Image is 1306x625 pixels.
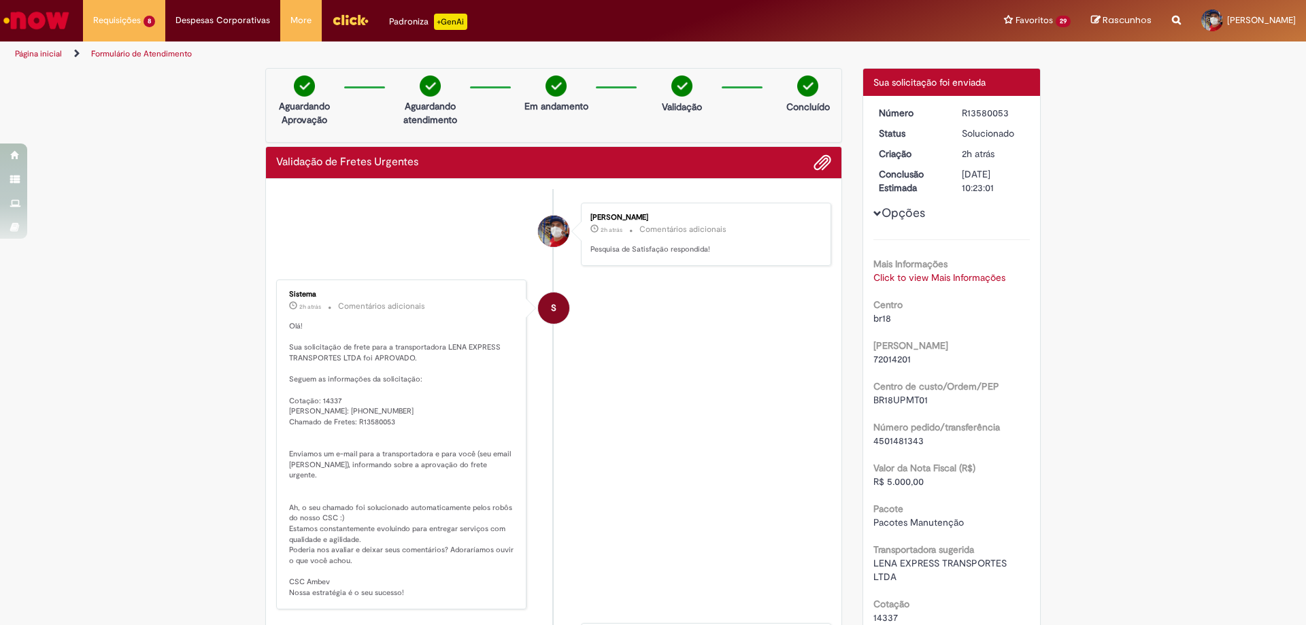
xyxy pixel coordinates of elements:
[276,156,418,169] h2: Validação de Fretes Urgentes Histórico de tíquete
[873,475,924,488] span: R$ 5.000,00
[93,14,141,27] span: Requisições
[873,312,891,324] span: br18
[1103,14,1152,27] span: Rascunhos
[1016,14,1053,27] span: Favoritos
[962,148,994,160] time: 30/09/2025 09:22:58
[873,353,911,365] span: 72014201
[91,48,192,59] a: Formulário de Atendimento
[873,557,1009,583] span: LENA EXPRESS TRANSPORTES LTDA
[671,75,692,97] img: check-circle-green.png
[1227,14,1296,26] span: [PERSON_NAME]
[873,271,1005,284] a: Click to view Mais Informações
[869,147,952,161] dt: Criação
[546,75,567,97] img: check-circle-green.png
[962,167,1025,195] div: [DATE] 10:23:01
[873,503,903,515] b: Pacote
[873,380,999,392] b: Centro de custo/Ordem/PEP
[873,76,986,88] span: Sua solicitação foi enviada
[873,435,924,447] span: 4501481343
[1,7,71,34] img: ServiceNow
[873,258,948,270] b: Mais Informações
[397,99,463,126] p: Aguardando atendimento
[389,14,467,30] div: Padroniza
[590,244,817,255] p: Pesquisa de Satisfação respondida!
[434,14,467,30] p: +GenAi
[299,303,321,311] time: 30/09/2025 09:23:02
[873,394,928,406] span: BR18UPMT01
[814,154,831,171] button: Adicionar anexos
[601,226,622,234] span: 2h atrás
[797,75,818,97] img: check-circle-green.png
[601,226,622,234] time: 30/09/2025 09:23:16
[289,321,516,598] p: Olá! Sua solicitação de frete para a transportadora LENA EXPRESS TRANSPORTES LTDA foi APROVADO. S...
[873,611,898,624] span: 14337
[144,16,155,27] span: 8
[332,10,369,30] img: click_logo_yellow_360x200.png
[1091,14,1152,27] a: Rascunhos
[175,14,270,27] span: Despesas Corporativas
[869,167,952,195] dt: Conclusão Estimada
[15,48,62,59] a: Página inicial
[873,598,909,610] b: Cotação
[873,299,903,311] b: Centro
[962,148,994,160] span: 2h atrás
[289,290,516,299] div: Sistema
[299,303,321,311] span: 2h atrás
[639,224,726,235] small: Comentários adicionais
[962,126,1025,140] div: Solucionado
[1056,16,1071,27] span: 29
[873,516,964,528] span: Pacotes Manutenção
[873,462,975,474] b: Valor da Nota Fiscal (R$)
[420,75,441,97] img: check-circle-green.png
[271,99,337,126] p: Aguardando Aprovação
[873,421,1000,433] b: Número pedido/transferência
[662,100,702,114] p: Validação
[551,292,556,324] span: S
[869,126,952,140] dt: Status
[962,106,1025,120] div: R13580053
[338,301,425,312] small: Comentários adicionais
[524,99,588,113] p: Em andamento
[786,100,830,114] p: Concluído
[290,14,312,27] span: More
[10,41,860,67] ul: Trilhas de página
[538,216,569,247] div: Marcos Antonio Felipe De Melo
[873,543,974,556] b: Transportadora sugerida
[590,214,817,222] div: [PERSON_NAME]
[294,75,315,97] img: check-circle-green.png
[873,339,948,352] b: [PERSON_NAME]
[538,292,569,324] div: System
[962,147,1025,161] div: 30/09/2025 09:22:58
[869,106,952,120] dt: Número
